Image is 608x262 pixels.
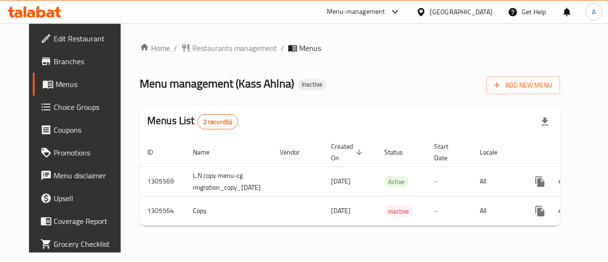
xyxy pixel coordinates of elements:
[140,196,185,225] td: 1305564
[281,42,284,54] li: /
[33,27,131,50] a: Edit Restaurant
[147,114,238,129] h2: Menus List
[33,96,131,118] a: Choice Groups
[56,78,123,90] span: Menus
[54,238,123,250] span: Grocery Checklist
[140,42,560,54] nav: breadcrumb
[280,146,312,158] span: Vendor
[54,101,123,113] span: Choice Groups
[140,42,170,54] a: Home
[551,200,574,223] button: Change Status
[299,42,321,54] span: Menus
[33,233,131,255] a: Grocery Checklist
[192,42,277,54] span: Restaurants management
[592,7,596,17] span: A
[33,50,131,73] a: Branches
[384,205,413,217] div: Inactive
[198,117,238,126] span: 2 record(s)
[472,196,521,225] td: All
[529,200,551,223] button: more
[486,77,560,94] button: Add New Menu
[427,166,472,196] td: -
[185,166,272,196] td: L.N copy menu-cg migration_copy_[DATE]
[331,141,365,164] span: Created On
[33,210,131,233] a: Coverage Report
[480,146,510,158] span: Locale
[193,146,222,158] span: Name
[140,166,185,196] td: 1305569
[140,73,294,94] span: Menu management ( Kass Ahlna )
[181,42,277,54] a: Restaurants management
[197,114,238,129] div: Total records count
[54,124,123,136] span: Coupons
[327,6,385,18] div: Menu-management
[331,204,351,217] span: [DATE]
[33,73,131,96] a: Menus
[33,141,131,164] a: Promotions
[434,141,461,164] span: Start Date
[494,79,552,91] span: Add New Menu
[472,166,521,196] td: All
[147,146,165,158] span: ID
[54,56,123,67] span: Branches
[174,42,177,54] li: /
[54,193,123,204] span: Upsell
[427,196,472,225] td: -
[33,164,131,187] a: Menu disclaimer
[33,118,131,141] a: Coupons
[384,146,415,158] span: Status
[384,206,413,217] span: Inactive
[533,110,556,133] div: Export file
[54,215,123,227] span: Coverage Report
[185,196,272,225] td: Copy
[529,170,551,193] button: more
[54,170,123,181] span: Menu disclaimer
[298,80,326,88] span: Inactive
[384,176,408,187] span: Active
[298,79,326,90] div: Inactive
[430,7,493,17] div: [GEOGRAPHIC_DATA]
[54,147,123,158] span: Promotions
[331,175,351,187] span: [DATE]
[54,33,123,44] span: Edit Restaurant
[33,187,131,210] a: Upsell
